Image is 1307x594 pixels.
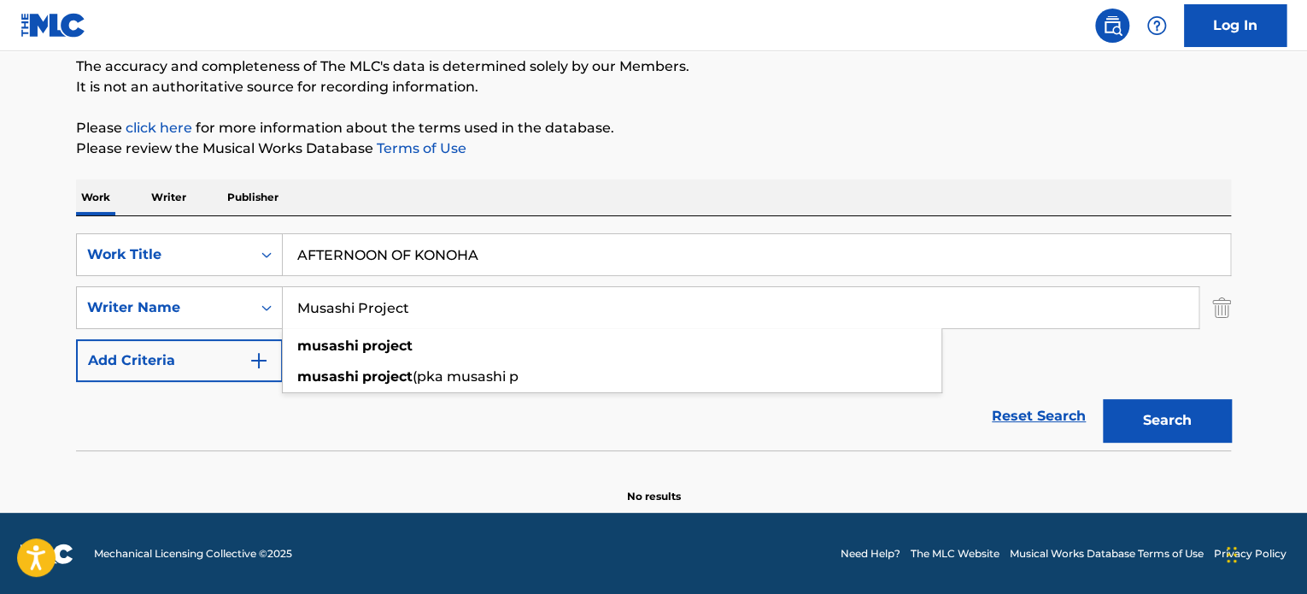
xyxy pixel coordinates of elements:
[1095,9,1129,43] a: Public Search
[983,397,1094,435] a: Reset Search
[1146,15,1167,36] img: help
[362,338,413,354] strong: project
[76,339,283,382] button: Add Criteria
[76,179,115,215] p: Work
[373,140,466,156] a: Terms of Use
[76,138,1231,159] p: Please review the Musical Works Database
[87,244,241,265] div: Work Title
[1212,286,1231,329] img: Delete Criterion
[911,546,999,562] a: The MLC Website
[1010,546,1204,562] a: Musical Works Database Terms of Use
[94,546,292,562] span: Mechanical Licensing Collective © 2025
[21,13,86,38] img: MLC Logo
[1103,399,1231,442] button: Search
[76,233,1231,450] form: Search Form
[627,468,681,504] p: No results
[413,368,519,385] span: (pka musashi p
[76,118,1231,138] p: Please for more information about the terms used in the database.
[21,544,73,564] img: logo
[87,297,241,318] div: Writer Name
[1102,15,1122,36] img: search
[76,56,1231,77] p: The accuracy and completeness of The MLC's data is determined solely by our Members.
[1184,4,1286,47] a: Log In
[297,338,359,354] strong: musashi
[126,120,192,136] a: click here
[841,546,900,562] a: Need Help?
[297,368,359,385] strong: musashi
[1222,512,1307,594] iframe: Chat Widget
[1140,9,1174,43] div: Help
[1227,529,1237,580] div: Drag
[249,350,269,371] img: 9d2ae6d4665cec9f34b9.svg
[1214,546,1286,562] a: Privacy Policy
[362,368,413,385] strong: project
[76,77,1231,97] p: It is not an authoritative source for recording information.
[146,179,191,215] p: Writer
[222,179,284,215] p: Publisher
